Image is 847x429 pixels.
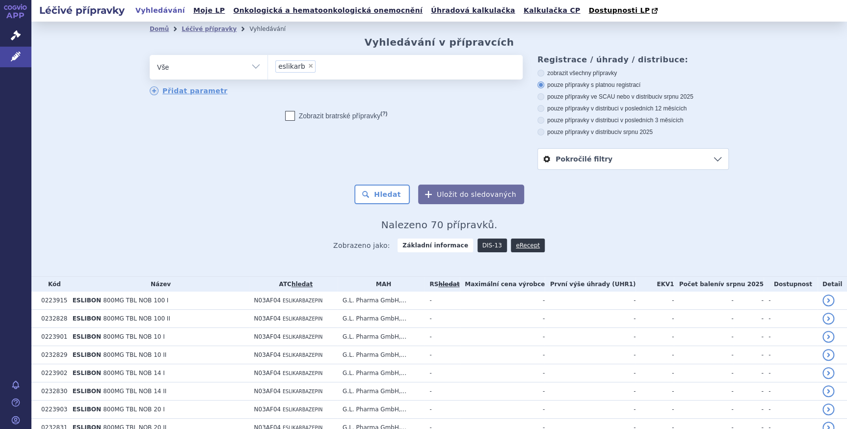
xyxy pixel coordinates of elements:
td: G.L. Pharma GmbH,... [338,364,424,382]
span: N03AF04 [254,351,281,358]
span: ESLIBON [73,333,101,340]
td: - [764,292,818,310]
a: Pokročilé filtry [538,149,728,169]
a: eRecept [511,239,545,252]
span: ESLIBON [73,388,101,395]
td: - [764,310,818,328]
span: ESLIBON [73,351,101,358]
span: ESLIBON [73,406,101,413]
span: 800MG TBL NOB 100 II [103,315,170,322]
span: 800MG TBL NOB 10 I [103,333,165,340]
input: eslikarb [318,60,324,72]
a: Domů [150,26,169,32]
td: - [764,346,818,364]
th: RS [424,277,459,292]
strong: Základní informace [397,239,473,252]
span: ESLIBON [73,315,101,322]
a: detail [822,331,834,343]
td: - [460,292,545,310]
span: v srpnu 2025 [659,93,693,100]
td: - [733,364,763,382]
td: - [545,310,635,328]
td: - [733,346,763,364]
td: 0223902 [36,364,68,382]
td: - [424,310,459,328]
a: Kalkulačka CP [521,4,583,17]
th: EKV1 [635,277,674,292]
a: hledat [291,281,313,288]
label: zobrazit všechny přípravky [537,69,729,77]
td: - [674,346,733,364]
td: - [424,382,459,401]
a: detail [822,385,834,397]
a: Úhradová kalkulačka [428,4,518,17]
del: hledat [438,281,459,288]
td: - [460,364,545,382]
td: 0223901 [36,328,68,346]
span: 800MG TBL NOB 20 I [103,406,165,413]
a: detail [822,403,834,415]
td: - [460,328,545,346]
span: N03AF04 [254,388,281,395]
th: Počet balení [674,277,763,292]
a: Dostupnosti LP [585,4,662,18]
td: - [424,346,459,364]
th: Detail [818,277,847,292]
label: pouze přípravky v distribuci v posledních 12 měsících [537,105,729,112]
span: ESLIKARBAZEPIN [283,371,322,376]
td: - [674,292,733,310]
td: 0232828 [36,310,68,328]
label: Zobrazit bratrské přípravky [285,111,388,121]
a: detail [822,349,834,361]
td: G.L. Pharma GmbH,... [338,382,424,401]
label: pouze přípravky ve SCAU nebo v distribuci [537,93,729,101]
td: - [733,328,763,346]
td: - [733,382,763,401]
td: - [545,328,635,346]
span: ESLIKARBAZEPIN [283,389,322,394]
th: Kód [36,277,68,292]
th: Maximální cena výrobce [460,277,545,292]
span: N03AF04 [254,370,281,376]
td: 0223915 [36,292,68,310]
span: ESLIBON [73,370,101,376]
td: - [674,310,733,328]
a: Přidat parametr [150,86,228,95]
td: - [460,346,545,364]
td: - [545,364,635,382]
td: - [545,382,635,401]
span: ESLIKARBAZEPIN [283,334,322,340]
a: vyhledávání neobsahuje žádnou platnou referenční skupinu [438,281,459,288]
label: pouze přípravky v distribuci v posledních 3 měsících [537,116,729,124]
a: Vyhledávání [132,4,188,17]
span: Dostupnosti LP [588,6,650,14]
span: 800MG TBL NOB 14 II [103,388,166,395]
span: ESLIKARBAZEPIN [283,407,322,412]
td: - [635,328,674,346]
td: - [674,328,733,346]
span: N03AF04 [254,406,281,413]
a: Moje LP [190,4,228,17]
td: - [424,328,459,346]
span: N03AF04 [254,315,281,322]
span: 800MG TBL NOB 10 II [103,351,166,358]
span: 800MG TBL NOB 14 I [103,370,165,376]
td: - [733,401,763,419]
span: ESLIKARBAZEPIN [283,352,322,358]
td: G.L. Pharma GmbH,... [338,292,424,310]
label: pouze přípravky s platnou registrací [537,81,729,89]
h2: Vyhledávání v přípravcích [365,36,514,48]
abbr: (?) [380,110,387,117]
th: Název [68,277,249,292]
span: N03AF04 [254,333,281,340]
td: - [733,310,763,328]
td: G.L. Pharma GmbH,... [338,346,424,364]
td: - [635,401,674,419]
td: - [635,382,674,401]
td: - [460,310,545,328]
span: v srpnu 2025 [618,129,652,135]
span: × [308,63,314,69]
td: G.L. Pharma GmbH,... [338,310,424,328]
a: DIS-13 [477,239,507,252]
td: - [545,292,635,310]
